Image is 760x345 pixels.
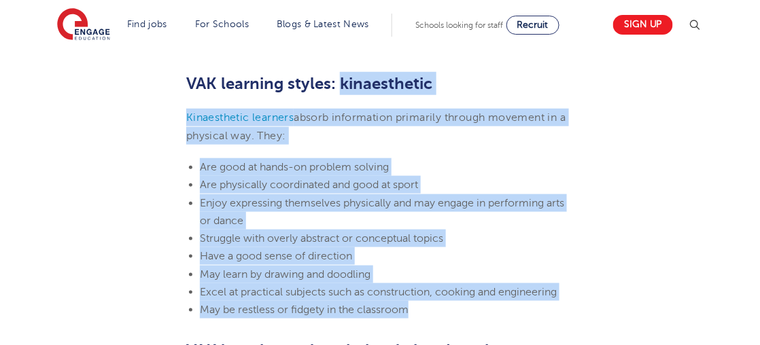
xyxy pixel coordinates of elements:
[200,286,557,298] span: Excel at practical subjects such as construction, cooking and engineering
[416,20,504,30] span: Schools looking for staff
[200,197,564,227] span: Enjoy expressing themselves physically and may engage in performing arts or dance
[613,15,673,35] a: Sign up
[127,19,167,29] a: Find jobs
[186,111,294,124] a: Kinaesthetic learners
[195,19,249,29] a: For Schools
[200,161,389,173] span: Are good at hands-on problem solving
[200,304,409,316] span: May be restless or fidgety in the classroom
[186,74,432,93] b: VAK learning styles: kinaesthetic
[186,111,566,141] span: absorb information primarily through movement in a physical way. They:
[200,179,418,191] span: Are physically coordinated and good at sport
[277,19,369,29] a: Blogs & Latest News
[200,268,370,280] span: May learn by drawing and doodling
[200,232,443,244] span: Struggle with overly abstract or conceptual topics
[57,8,110,42] img: Engage Education
[506,16,559,35] a: Recruit
[517,20,549,30] span: Recruit
[200,250,352,262] span: Have a good sense of direction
